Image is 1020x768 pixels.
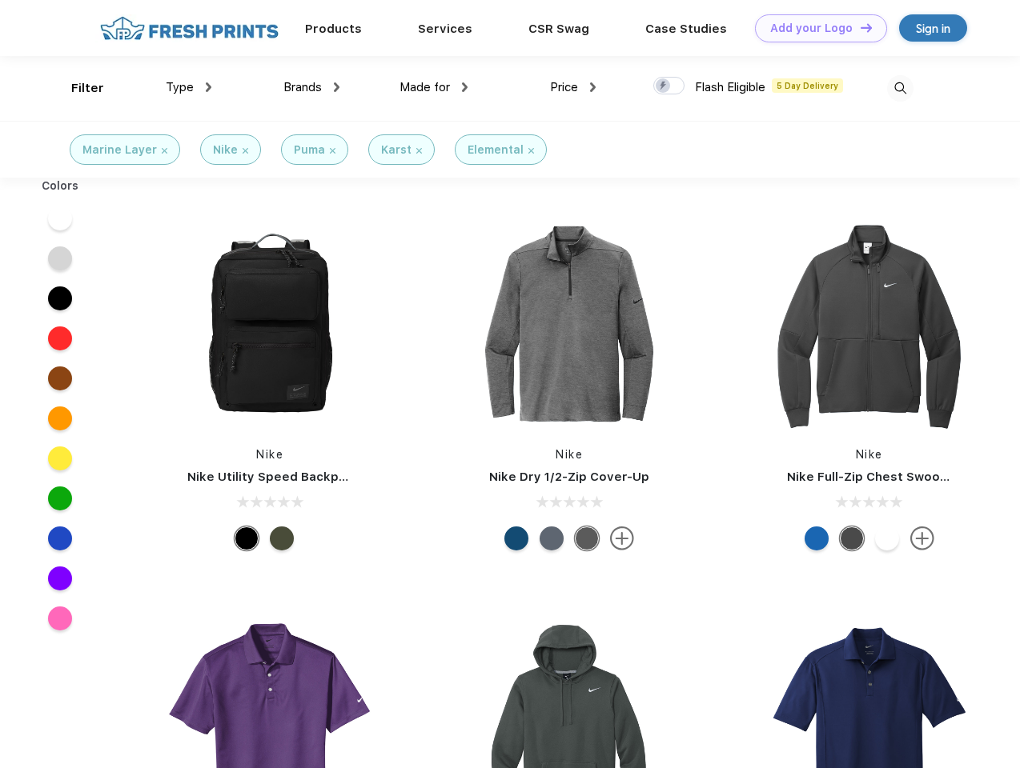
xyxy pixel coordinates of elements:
a: Products [305,22,362,36]
img: more.svg [910,526,934,550]
img: desktop_search.svg [887,75,914,102]
div: Navy Heather [540,526,564,550]
div: Sign in [916,19,950,38]
div: Elemental [468,142,524,158]
div: Add your Logo [770,22,853,35]
div: Royal [805,526,829,550]
div: Gym Blue [504,526,528,550]
div: Black [235,526,259,550]
div: Anthracite [840,526,864,550]
img: dropdown.png [590,82,596,92]
span: Brands [283,80,322,94]
img: dropdown.png [462,82,468,92]
img: func=resize&h=266 [763,218,976,430]
div: Marine Layer [82,142,157,158]
span: Made for [400,80,450,94]
div: Nike [213,142,238,158]
span: Flash Eligible [695,80,765,94]
a: CSR Swag [528,22,589,36]
img: more.svg [610,526,634,550]
img: filter_cancel.svg [162,148,167,154]
a: Sign in [899,14,967,42]
a: Nike Full-Zip Chest Swoosh Jacket [787,470,1000,484]
img: func=resize&h=266 [163,218,376,430]
span: Type [166,80,194,94]
div: Cargo Khaki [270,526,294,550]
div: Colors [30,178,91,194]
img: fo%20logo%202.webp [95,14,283,42]
a: Nike [856,448,883,461]
div: Karst [381,142,412,158]
img: dropdown.png [334,82,339,92]
div: Black Heather [575,526,599,550]
a: Nike [556,448,583,461]
img: func=resize&h=266 [463,218,676,430]
span: 5 Day Delivery [772,78,843,93]
div: Puma [294,142,325,158]
a: Nike Utility Speed Backpack [187,470,360,484]
a: Services [418,22,472,36]
a: Nike Dry 1/2-Zip Cover-Up [489,470,649,484]
div: White [875,526,899,550]
img: filter_cancel.svg [330,148,335,154]
img: dropdown.png [206,82,211,92]
span: Price [550,80,578,94]
img: filter_cancel.svg [528,148,534,154]
img: DT [861,23,872,32]
div: Filter [71,79,104,98]
img: filter_cancel.svg [243,148,248,154]
a: Nike [256,448,283,461]
img: filter_cancel.svg [416,148,422,154]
